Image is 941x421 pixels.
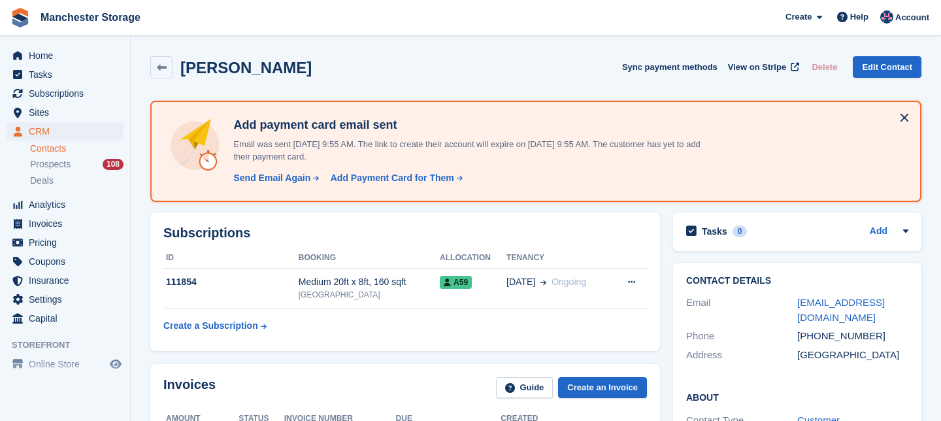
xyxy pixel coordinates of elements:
h2: Tasks [702,226,727,237]
span: Capital [29,309,107,328]
span: Home [29,46,107,65]
div: Create a Subscription [163,319,258,333]
span: Deals [30,175,54,187]
span: Subscriptions [29,84,107,103]
a: menu [7,233,124,252]
div: [PHONE_NUMBER] [797,329,908,344]
a: menu [7,122,124,141]
div: 108 [103,159,124,170]
a: Create a Subscription [163,314,267,338]
span: Settings [29,290,107,309]
p: Email was sent [DATE] 9:55 AM. The link to create their account will expire on [DATE] 9:55 AM. Th... [228,138,718,163]
span: Ongoing [552,277,586,287]
img: stora-icon-8386f47178a22dfd0bd8f6a31ec36ba5ce8667c1dd55bd0f319d3a0aa187defe.svg [10,8,30,27]
div: Phone [686,329,797,344]
span: Sites [29,103,107,122]
a: Deals [30,174,124,188]
span: Online Store [29,355,107,373]
th: Booking [299,248,440,269]
button: Sync payment methods [622,56,718,78]
h4: Add payment card email sent [228,118,718,133]
div: 0 [733,226,748,237]
a: menu [7,65,124,84]
div: [GEOGRAPHIC_DATA] [797,348,908,363]
div: 111854 [163,275,299,289]
span: View on Stripe [728,61,786,74]
h2: Subscriptions [163,226,647,241]
span: Prospects [30,158,71,171]
a: Add Payment Card for Them [325,171,464,185]
a: View on Stripe [723,56,802,78]
span: Analytics [29,195,107,214]
a: menu [7,103,124,122]
div: Add Payment Card for Them [331,171,454,185]
h2: [PERSON_NAME] [180,59,312,76]
a: menu [7,290,124,309]
span: Storefront [12,339,130,352]
span: CRM [29,122,107,141]
a: menu [7,195,124,214]
a: Preview store [108,356,124,372]
a: Contacts [30,143,124,155]
div: Medium 20ft x 8ft, 160 sqft [299,275,440,289]
h2: Contact Details [686,276,908,286]
div: Address [686,348,797,363]
a: Create an Invoice [558,377,647,399]
a: menu [7,46,124,65]
a: Edit Contact [853,56,921,78]
span: Coupons [29,252,107,271]
a: menu [7,271,124,290]
span: Tasks [29,65,107,84]
a: menu [7,84,124,103]
span: Account [895,11,929,24]
h2: Invoices [163,377,216,399]
button: Delete [806,56,842,78]
span: Insurance [29,271,107,290]
a: menu [7,214,124,233]
a: Add [870,224,887,239]
span: Pricing [29,233,107,252]
th: ID [163,248,299,269]
a: Prospects 108 [30,158,124,171]
span: [DATE] [506,275,535,289]
div: [GEOGRAPHIC_DATA] [299,289,440,301]
th: Tenancy [506,248,611,269]
div: Email [686,295,797,325]
span: Invoices [29,214,107,233]
a: [EMAIL_ADDRESS][DOMAIN_NAME] [797,297,885,323]
a: menu [7,355,124,373]
a: menu [7,309,124,328]
div: Send Email Again [233,171,310,185]
a: Guide [496,377,553,399]
span: Help [850,10,868,24]
span: Create [785,10,812,24]
a: Manchester Storage [35,7,146,28]
th: Allocation [440,248,506,269]
a: menu [7,252,124,271]
span: A59 [440,276,472,289]
img: add-payment-card-4dbda4983b697a7845d177d07a5d71e8a16f1ec00487972de202a45f1e8132f5.svg [167,118,223,173]
h2: About [686,390,908,403]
